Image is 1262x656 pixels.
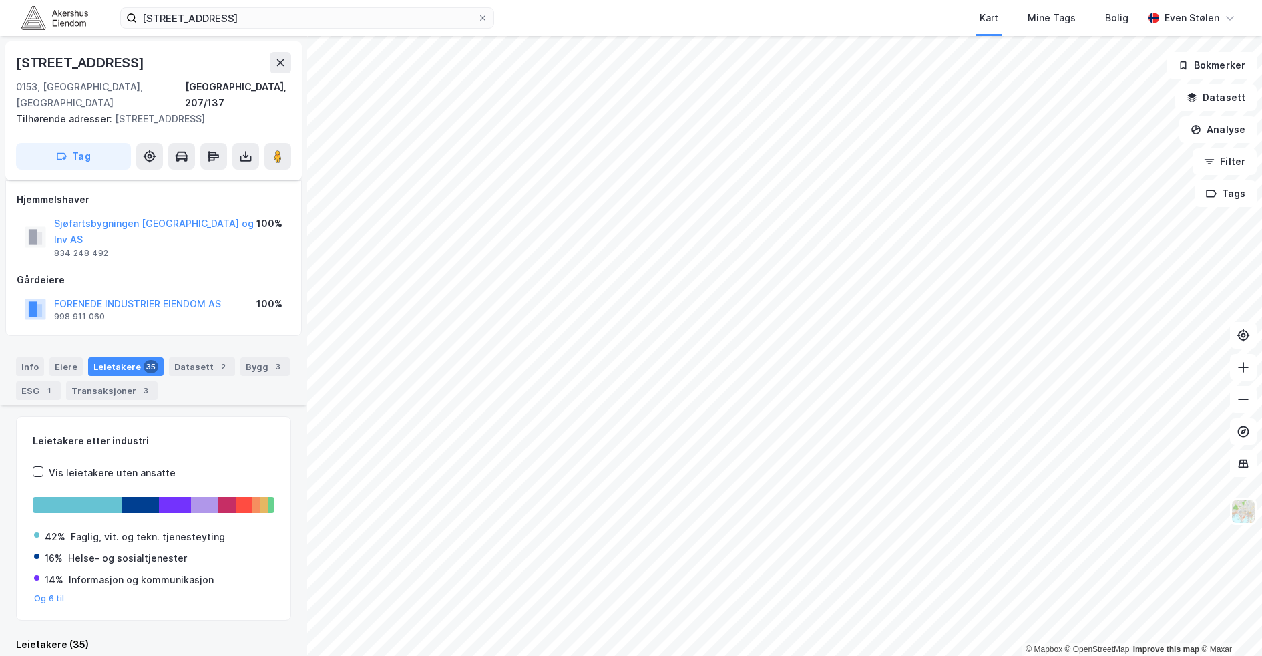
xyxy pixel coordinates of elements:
[1065,645,1130,654] a: OpenStreetMap
[42,384,55,397] div: 1
[1179,116,1257,143] button: Analyse
[17,272,290,288] div: Gårdeiere
[1105,10,1128,26] div: Bolig
[54,248,108,259] div: 834 248 492
[21,6,88,29] img: akershus-eiendom-logo.9091f326c980b4bce74ccdd9f866810c.svg
[1195,180,1257,207] button: Tags
[1167,52,1257,79] button: Bokmerker
[1231,499,1256,524] img: Z
[66,381,158,400] div: Transaksjoner
[17,192,290,208] div: Hjemmelshaver
[71,529,225,545] div: Faglig, vit. og tekn. tjenesteyting
[49,357,83,376] div: Eiere
[1026,645,1062,654] a: Mapbox
[1028,10,1076,26] div: Mine Tags
[144,360,158,373] div: 35
[1195,592,1262,656] div: Kontrollprogram for chat
[45,529,65,545] div: 42%
[69,572,214,588] div: Informasjon og kommunikasjon
[16,111,280,127] div: [STREET_ADDRESS]
[271,360,284,373] div: 3
[16,357,44,376] div: Info
[16,113,115,124] span: Tilhørende adresser:
[1195,592,1262,656] iframe: Chat Widget
[980,10,998,26] div: Kart
[16,79,185,111] div: 0153, [GEOGRAPHIC_DATA], [GEOGRAPHIC_DATA]
[16,381,61,400] div: ESG
[68,550,187,566] div: Helse- og sosialtjenester
[256,296,282,312] div: 100%
[216,360,230,373] div: 2
[1175,84,1257,111] button: Datasett
[88,357,164,376] div: Leietakere
[16,143,131,170] button: Tag
[240,357,290,376] div: Bygg
[1165,10,1219,26] div: Even Stølen
[49,465,176,481] div: Vis leietakere uten ansatte
[16,52,147,73] div: [STREET_ADDRESS]
[45,572,63,588] div: 14%
[1193,148,1257,175] button: Filter
[185,79,291,111] div: [GEOGRAPHIC_DATA], 207/137
[33,433,274,449] div: Leietakere etter industri
[137,8,477,28] input: Søk på adresse, matrikkel, gårdeiere, leietakere eller personer
[45,550,63,566] div: 16%
[256,216,282,232] div: 100%
[54,311,105,322] div: 998 911 060
[16,637,291,653] div: Leietakere (35)
[169,357,235,376] div: Datasett
[139,384,152,397] div: 3
[34,593,65,604] button: Og 6 til
[1133,645,1199,654] a: Improve this map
